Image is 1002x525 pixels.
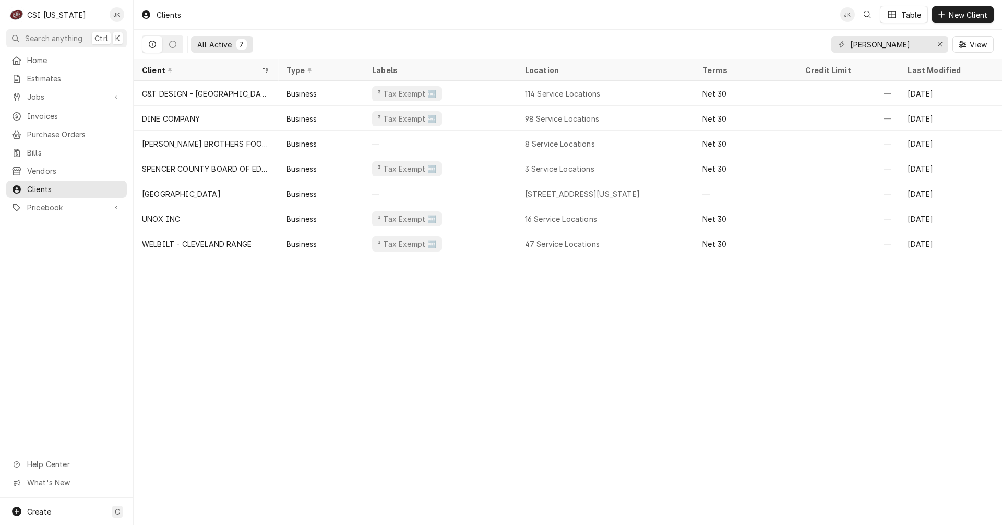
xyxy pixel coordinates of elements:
[525,88,600,99] div: 114 Service Locations
[115,506,120,517] span: C
[797,206,900,231] div: —
[932,36,948,53] button: Erase input
[6,126,127,143] a: Purchase Orders
[899,156,1002,181] div: [DATE]
[525,163,594,174] div: 3 Service Locations
[702,88,726,99] div: Net 30
[142,113,200,124] div: DINE COMPANY
[364,131,517,156] div: —
[364,181,517,206] div: —
[376,163,437,174] div: ³ Tax Exempt 🆓
[6,52,127,69] a: Home
[525,65,686,76] div: Location
[110,7,124,22] div: Jeff Kuehl's Avatar
[952,36,994,53] button: View
[25,33,82,44] span: Search anything
[142,163,270,174] div: SPENCER COUNTY BOARD OF EDUCATION
[27,459,121,470] span: Help Center
[9,7,24,22] div: CSI Kentucky's Avatar
[6,474,127,491] a: Go to What's New
[110,7,124,22] div: JK
[6,456,127,473] a: Go to Help Center
[27,91,106,102] span: Jobs
[702,113,726,124] div: Net 30
[702,163,726,174] div: Net 30
[702,213,726,224] div: Net 30
[901,9,922,20] div: Table
[805,65,889,76] div: Credit Limit
[376,88,437,99] div: ³ Tax Exempt 🆓
[287,65,354,76] div: Type
[142,88,270,99] div: C&T DESIGN - [GEOGRAPHIC_DATA]
[142,213,180,224] div: UNOX INC
[899,131,1002,156] div: [DATE]
[27,507,51,516] span: Create
[525,138,595,149] div: 8 Service Locations
[6,144,127,161] a: Bills
[376,213,437,224] div: ³ Tax Exempt 🆓
[899,206,1002,231] div: [DATE]
[197,39,232,50] div: All Active
[797,131,900,156] div: —
[376,113,437,124] div: ³ Tax Exempt 🆓
[797,156,900,181] div: —
[27,477,121,488] span: What's New
[702,238,726,249] div: Net 30
[525,113,599,124] div: 98 Service Locations
[525,238,600,249] div: 47 Service Locations
[372,65,508,76] div: Labels
[27,184,122,195] span: Clients
[6,181,127,198] a: Clients
[287,88,317,99] div: Business
[6,108,127,125] a: Invoices
[840,7,855,22] div: Jeff Kuehl's Avatar
[6,162,127,180] a: Vendors
[859,6,876,23] button: Open search
[27,147,122,158] span: Bills
[797,231,900,256] div: —
[908,65,992,76] div: Last Modified
[6,199,127,216] a: Go to Pricebook
[899,106,1002,131] div: [DATE]
[27,73,122,84] span: Estimates
[6,70,127,87] a: Estimates
[797,181,900,206] div: —
[27,111,122,122] span: Invoices
[840,7,855,22] div: JK
[850,36,928,53] input: Keyword search
[287,213,317,224] div: Business
[27,165,122,176] span: Vendors
[525,188,640,199] div: [STREET_ADDRESS][US_STATE]
[27,9,86,20] div: CSI [US_STATE]
[899,181,1002,206] div: [DATE]
[702,138,726,149] div: Net 30
[142,138,270,149] div: [PERSON_NAME] BROTHERS FOOD EQUIPMENT
[899,231,1002,256] div: [DATE]
[376,238,437,249] div: ³ Tax Exempt 🆓
[968,39,989,50] span: View
[797,106,900,131] div: —
[142,188,221,199] div: [GEOGRAPHIC_DATA]
[287,238,317,249] div: Business
[27,55,122,66] span: Home
[6,29,127,47] button: Search anythingCtrlK
[142,65,259,76] div: Client
[287,138,317,149] div: Business
[238,39,245,50] div: 7
[287,188,317,199] div: Business
[525,213,597,224] div: 16 Service Locations
[9,7,24,22] div: C
[899,81,1002,106] div: [DATE]
[115,33,120,44] span: K
[27,129,122,140] span: Purchase Orders
[287,113,317,124] div: Business
[142,238,252,249] div: WELBILT - CLEVELAND RANGE
[932,6,994,23] button: New Client
[694,181,797,206] div: —
[27,202,106,213] span: Pricebook
[94,33,108,44] span: Ctrl
[6,88,127,105] a: Go to Jobs
[797,81,900,106] div: —
[287,163,317,174] div: Business
[947,9,989,20] span: New Client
